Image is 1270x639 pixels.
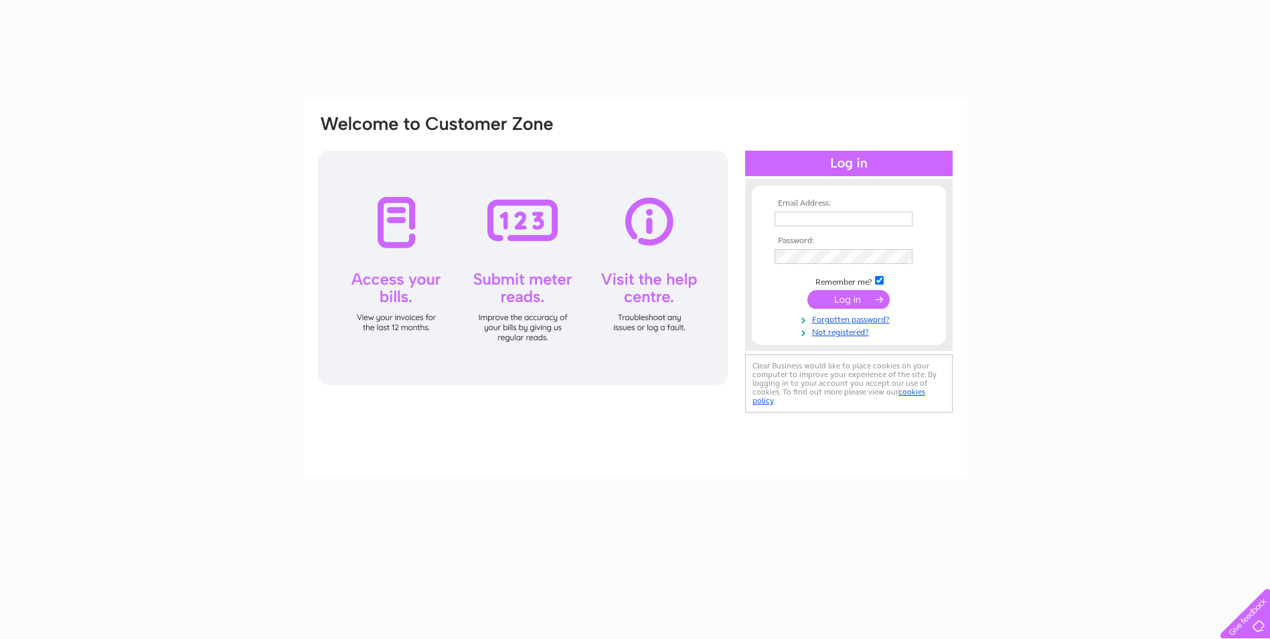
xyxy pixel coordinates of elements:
[771,274,927,287] td: Remember me?
[771,199,927,208] th: Email Address:
[752,387,925,405] a: cookies policy
[771,236,927,246] th: Password:
[775,325,927,338] a: Not registered?
[775,312,927,325] a: Forgotten password?
[807,290,890,309] input: Submit
[745,354,953,413] div: Clear Business would like to place cookies on your computer to improve your experience of the sit...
